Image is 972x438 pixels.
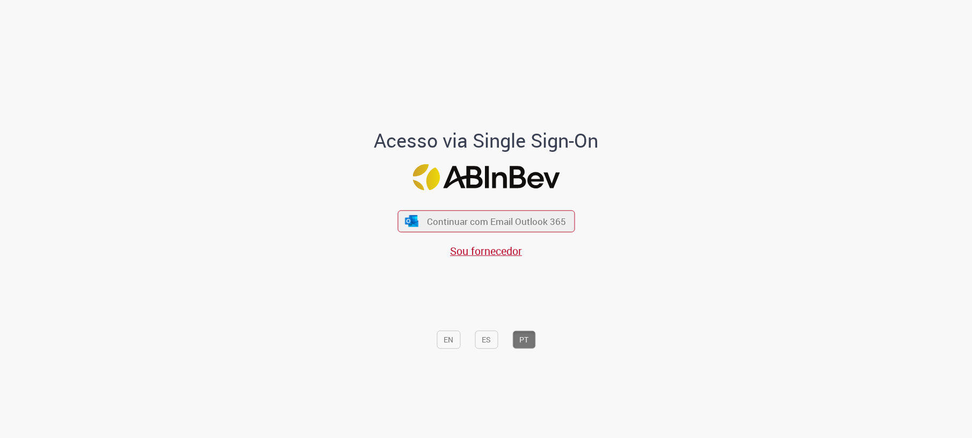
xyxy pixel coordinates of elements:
button: PT [512,330,535,348]
button: EN [437,330,460,348]
h1: Acesso via Single Sign-On [337,130,635,151]
span: Continuar com Email Outlook 365 [427,215,566,228]
img: ícone Azure/Microsoft 360 [404,215,419,227]
img: Logo ABInBev [412,164,560,190]
button: ícone Azure/Microsoft 360 Continuar com Email Outlook 365 [397,210,575,232]
a: Sou fornecedor [450,244,522,258]
button: ES [475,330,498,348]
